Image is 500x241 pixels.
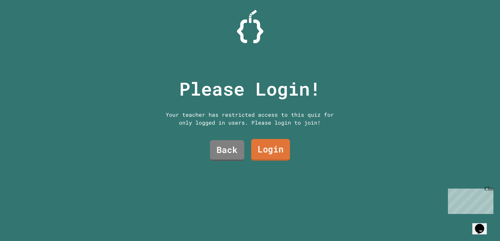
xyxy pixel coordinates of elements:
[237,10,263,43] img: Logo.svg
[251,139,290,161] a: Login
[159,111,341,127] div: Your teacher has restricted access to this quiz for only logged in users. Please login to join!
[472,215,493,234] iframe: chat widget
[3,3,45,42] div: Chat with us now!Close
[210,140,244,161] a: Back
[179,75,321,103] p: Please Login!
[445,186,493,214] iframe: chat widget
